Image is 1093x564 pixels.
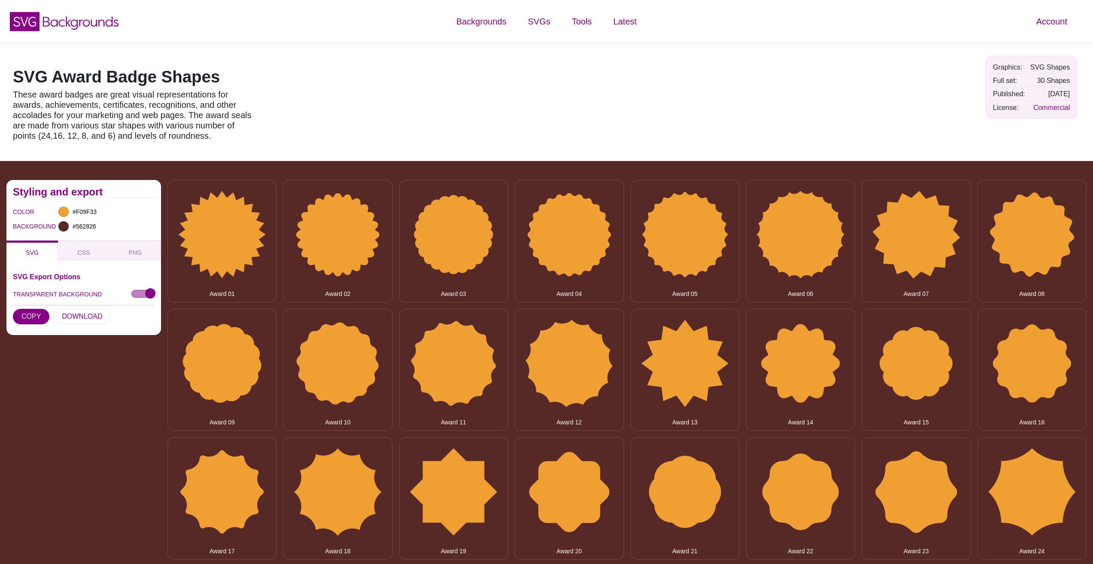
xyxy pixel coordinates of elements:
[862,180,971,302] button: Award 07
[977,180,1087,302] button: Award 08
[110,241,161,260] button: PNG
[283,180,392,302] button: Award 02
[991,74,1027,87] td: Full set:
[13,189,155,195] h2: Styling and export
[515,437,624,559] button: Award 20
[991,101,1027,114] td: License:
[13,273,155,280] h3: SVG Export Options
[58,241,110,260] button: CSS
[603,9,647,34] a: Latest
[862,437,971,559] button: Award 23
[630,309,740,431] button: Award 13
[283,309,392,431] button: Award 10
[13,89,258,141] p: These award badges are great visual representations for awards, achievements, certificates, recog...
[13,69,258,85] h1: SVG Award Badge Shapes
[630,180,740,302] button: Award 05
[167,437,277,559] button: Award 17
[129,249,142,256] span: PNG
[1026,9,1078,34] a: Account
[746,309,855,431] button: Award 14
[977,309,1087,431] button: Award 16
[991,61,1027,73] td: Graphics:
[862,309,971,431] button: Award 15
[53,309,111,324] button: DOWNLOAD
[167,180,277,302] button: Award 01
[13,221,24,232] label: BACKGROUND
[517,9,561,34] a: SVGs
[283,437,392,559] button: Award 18
[515,309,624,431] button: Award 12
[1028,74,1072,87] td: 30 Shapes
[1033,104,1070,111] a: Commercial
[399,180,508,302] button: Award 03
[445,9,517,34] a: Backgrounds
[746,437,855,559] button: Award 22
[991,88,1027,100] td: Published:
[399,437,508,559] button: Award 19
[630,437,740,559] button: Award 21
[13,309,49,324] button: COPY
[13,289,102,300] label: TRANSPARENT BACKGROUND
[746,180,855,302] button: Award 06
[561,9,603,34] a: Tools
[515,180,624,302] button: Award 04
[13,206,24,217] label: COLOR
[1028,88,1072,100] td: [DATE]
[167,309,277,431] button: Award 09
[78,249,90,256] span: CSS
[977,437,1087,559] button: Award 24
[1028,61,1072,73] td: SVG Shapes
[399,309,508,431] button: Award 11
